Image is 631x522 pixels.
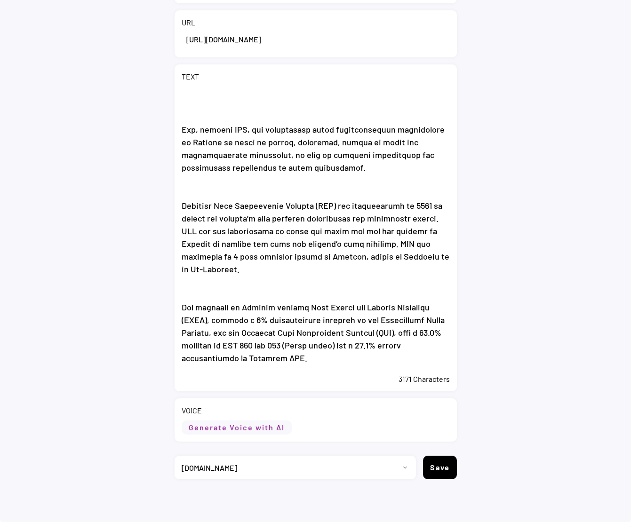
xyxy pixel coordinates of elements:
[182,405,202,416] div: VOICE
[182,374,450,384] div: 3171 Characters
[423,456,457,479] button: Save
[182,17,195,28] div: URL
[182,420,292,435] button: Generate Voice with AI
[182,71,199,82] div: TEXT
[182,28,450,50] input: Type here...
